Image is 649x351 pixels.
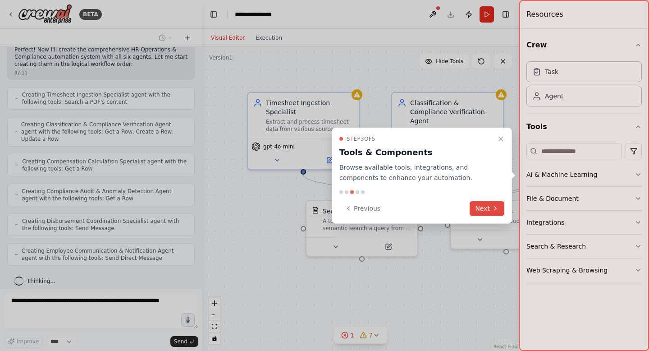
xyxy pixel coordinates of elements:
button: Close walkthrough [495,134,506,144]
span: Step 3 of 5 [347,135,375,143]
p: Browse available tools, integrations, and components to enhance your automation. [339,162,494,183]
button: Hide left sidebar [207,8,220,21]
h3: Tools & Components [339,146,494,159]
button: Previous [339,201,386,216]
button: Next [470,201,504,216]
